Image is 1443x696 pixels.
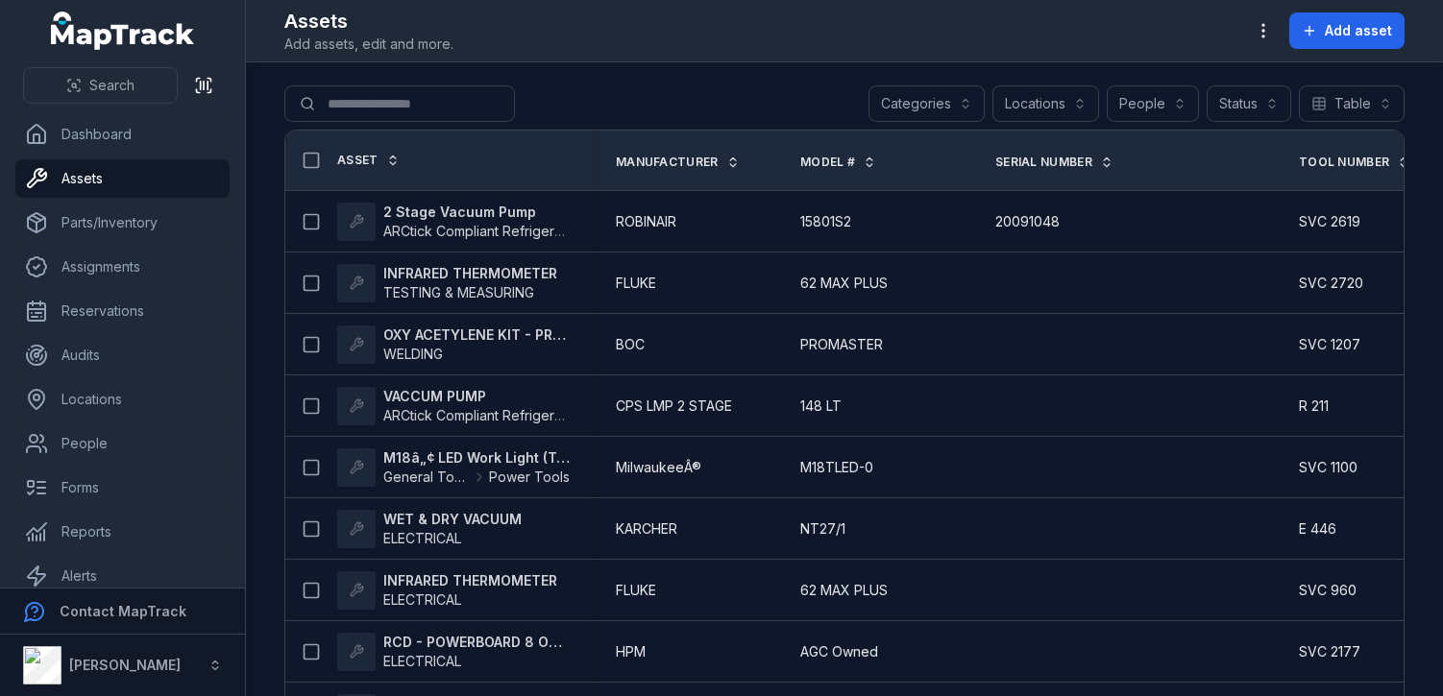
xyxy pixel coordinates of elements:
[800,458,873,477] span: M18TLED-0
[337,510,522,548] a: WET & DRY VACUUMELECTRICAL
[800,155,876,170] a: Model #
[284,8,453,35] h2: Assets
[15,513,230,551] a: Reports
[800,335,883,354] span: PROMASTER
[1299,155,1389,170] span: Tool Number
[1299,581,1357,600] span: SVC 960
[616,274,656,293] span: FLUKE
[1299,274,1363,293] span: SVC 2720
[995,212,1060,231] span: 20091048
[69,657,181,673] strong: [PERSON_NAME]
[1299,396,1329,416] span: R 211
[383,530,461,546] span: ELECTRICAL
[60,603,186,619] strong: Contact MapTrack
[337,203,570,241] a: 2 Stage Vacuum PumpARCtick Compliant Refrigeration Tools
[800,519,845,539] span: NT27/1
[15,115,230,154] a: Dashboard
[489,468,570,487] span: Power Tools
[383,591,461,608] span: ELECTRICAL
[15,248,230,286] a: Assignments
[337,387,570,425] a: VACCUM PUMPARCtick Compliant Refrigeration Tools
[1107,85,1199,122] button: People
[383,223,624,239] span: ARCtick Compliant Refrigeration Tools
[383,653,461,669] span: ELECTRICAL
[1325,21,1392,40] span: Add asset
[616,458,701,477] span: MilwaukeeÂ®
[1299,642,1360,661] span: SVC 2177
[89,76,135,95] span: Search
[1299,155,1410,170] a: Tool Number
[800,581,888,600] span: 62 MAX PLUS
[616,335,645,354] span: BOC
[616,155,719,170] span: Manufacturer
[15,204,230,242] a: Parts/Inventory
[15,468,230,507] a: Forms
[337,153,379,168] span: Asset
[1207,85,1291,122] button: Status
[383,203,570,222] strong: 2 Stage Vacuum Pump
[337,153,400,168] a: Asset
[1289,12,1405,49] button: Add asset
[383,387,570,406] strong: VACCUM PUMP
[383,468,470,487] span: General Tooling
[800,274,888,293] span: 62 MAX PLUS
[616,519,677,539] span: KARCHER
[616,155,740,170] a: Manufacturer
[15,336,230,374] a: Audits
[800,396,842,416] span: 148 LT
[1299,335,1360,354] span: SVC 1207
[995,155,1113,170] a: Serial Number
[337,448,570,487] a: M18â„¢ LED Work Light (Tool only)General ToolingPower Tools
[337,571,557,610] a: INFRARED THERMOMETERELECTRICAL
[616,396,732,416] span: CPS LMP 2 STAGE
[383,264,557,283] strong: INFRARED THERMOMETER
[1299,85,1405,122] button: Table
[995,155,1092,170] span: Serial Number
[383,510,522,529] strong: WET & DRY VACUUM
[383,346,443,362] span: WELDING
[616,212,676,231] span: ROBINAIR
[337,264,557,302] a: INFRARED THERMOMETERTESTING & MEASURING
[15,424,230,463] a: People
[383,407,624,423] span: ARCtick Compliant Refrigeration Tools
[337,325,570,364] a: OXY ACETYLENE KIT - PROMASTERWELDING
[15,380,230,419] a: Locations
[383,448,570,468] strong: M18â„¢ LED Work Light (Tool only)
[15,292,230,330] a: Reservations
[284,35,453,54] span: Add assets, edit and more.
[383,571,557,590] strong: INFRARED THERMOMETER
[1299,458,1357,477] span: SVC 1100
[800,642,878,661] span: AGC Owned
[800,212,851,231] span: 15801S2
[1299,519,1336,539] span: E 446
[616,581,656,600] span: FLUKE
[51,12,195,50] a: MapTrack
[616,642,646,661] span: HPM
[1299,212,1360,231] span: SVC 2619
[15,159,230,198] a: Assets
[15,557,230,595] a: Alerts
[383,633,570,652] strong: RCD - POWERBOARD 8 OUTLET SURGE PROTECTION
[337,633,570,671] a: RCD - POWERBOARD 8 OUTLET SURGE PROTECTIONELECTRICAL
[383,325,570,345] strong: OXY ACETYLENE KIT - PROMASTER
[383,284,534,300] span: TESTING & MEASURING
[23,67,178,104] button: Search
[800,155,855,170] span: Model #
